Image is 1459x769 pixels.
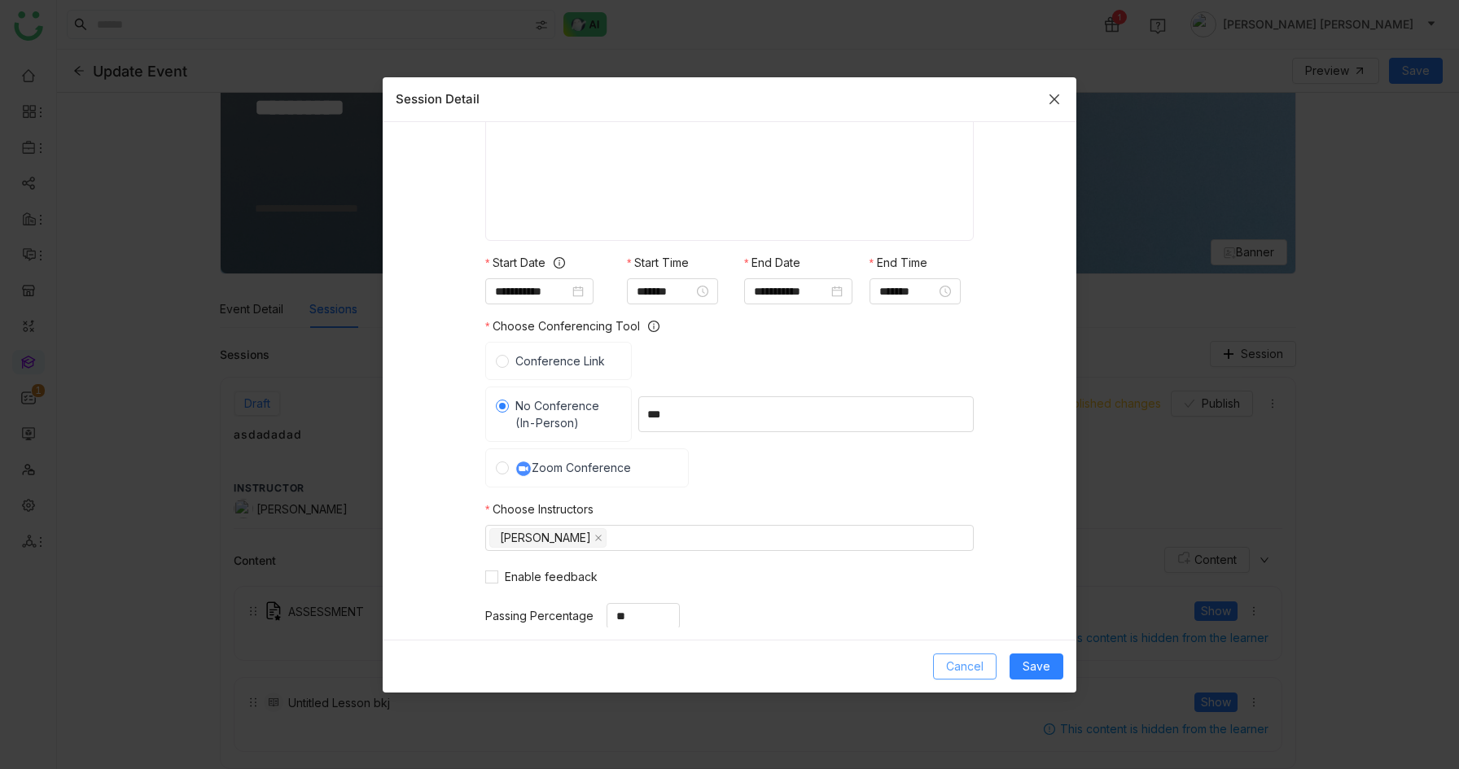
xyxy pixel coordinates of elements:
button: Cancel [933,653,997,679]
label: End Time [870,254,927,272]
button: Save [1010,653,1063,679]
nz-select-item: Arif uddin [489,528,607,548]
button: Close [1032,77,1076,121]
label: Start Date [485,254,565,272]
span: Cancel [946,658,984,675]
div: [PERSON_NAME] [500,529,591,547]
label: Passing Percentage [485,607,594,625]
span: No Conference (In-Person) [509,397,621,431]
label: Start Time [627,254,689,272]
label: Choose Instructors [485,500,594,518]
span: Zoom Conference [509,459,637,477]
span: Save [1023,658,1050,675]
label: End Date [744,254,800,272]
div: Session Detail [396,90,480,109]
span: Enable feedback [498,568,604,586]
span: Conference Link [509,352,611,369]
img: zoom.svg [515,461,532,477]
label: Choose Conferencing Tool [485,317,659,335]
